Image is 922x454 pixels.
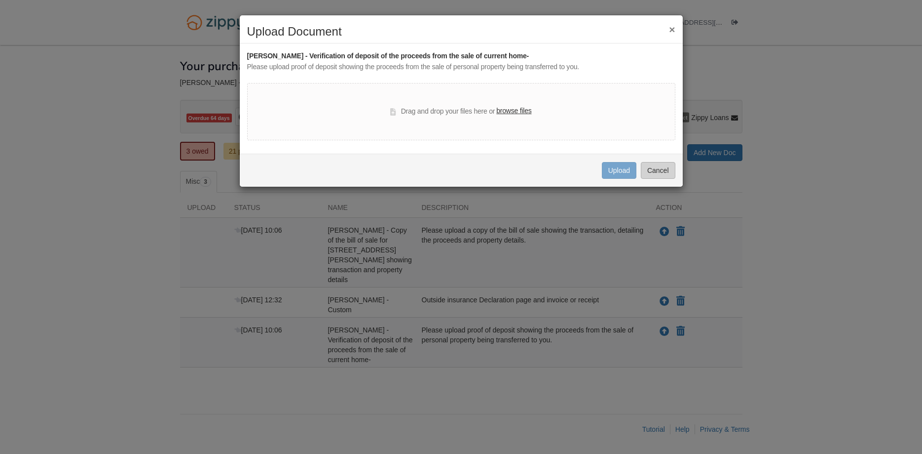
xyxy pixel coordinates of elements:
[669,24,675,35] button: ×
[641,162,675,179] button: Cancel
[496,106,531,117] label: browse files
[390,106,531,118] div: Drag and drop your files here or
[247,62,675,73] div: Please upload proof of deposit showing the proceeds from the sale of personal property being tran...
[602,162,636,179] button: Upload
[247,25,675,38] h2: Upload Document
[247,51,675,62] div: [PERSON_NAME] - Verification of deposit of the proceeds from the sale of current home-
